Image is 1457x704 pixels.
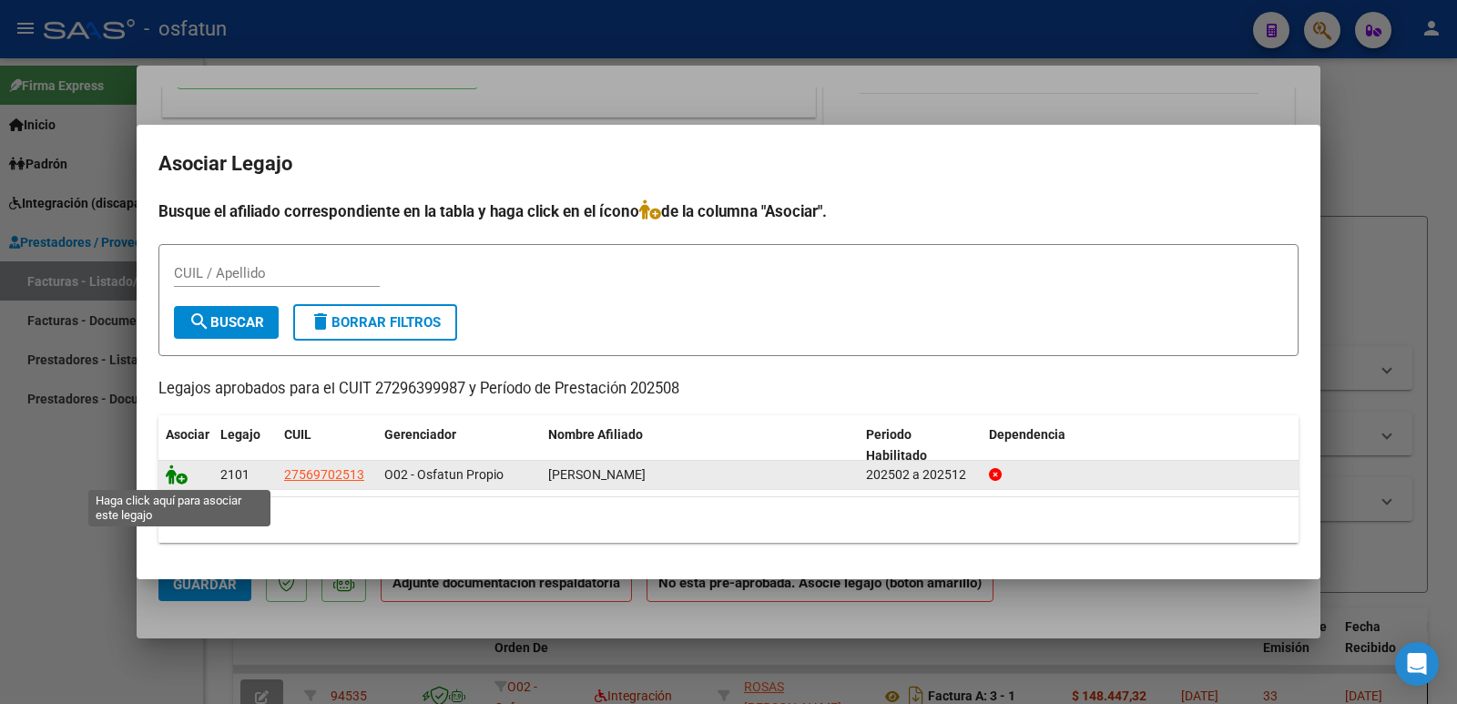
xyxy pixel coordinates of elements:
p: Legajos aprobados para el CUIT 27296399987 y Período de Prestación 202508 [158,378,1299,401]
h4: Busque el afiliado correspondiente en la tabla y haga click en el ícono de la columna "Asociar". [158,199,1299,223]
span: CUIL [284,427,311,442]
span: 2101 [220,467,250,482]
button: Borrar Filtros [293,304,457,341]
div: 1 registros [158,497,1299,543]
span: O02 - Osfatun Propio [384,467,504,482]
span: Nombre Afiliado [548,427,643,442]
datatable-header-cell: Legajo [213,415,277,475]
div: Open Intercom Messenger [1395,642,1439,686]
datatable-header-cell: Asociar [158,415,213,475]
mat-icon: search [188,311,210,332]
span: Buscar [188,314,264,331]
span: PEREZ MEDRANO JUANA [548,467,646,482]
span: Dependencia [989,427,1065,442]
div: 202502 a 202512 [866,464,974,485]
datatable-header-cell: Dependencia [982,415,1299,475]
span: Legajo [220,427,260,442]
mat-icon: delete [310,311,331,332]
span: Periodo Habilitado [866,427,927,463]
datatable-header-cell: Gerenciador [377,415,541,475]
datatable-header-cell: Periodo Habilitado [859,415,982,475]
datatable-header-cell: Nombre Afiliado [541,415,859,475]
datatable-header-cell: CUIL [277,415,377,475]
span: Borrar Filtros [310,314,441,331]
span: 27569702513 [284,467,364,482]
h2: Asociar Legajo [158,147,1299,181]
span: Gerenciador [384,427,456,442]
span: Asociar [166,427,209,442]
button: Buscar [174,306,279,339]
